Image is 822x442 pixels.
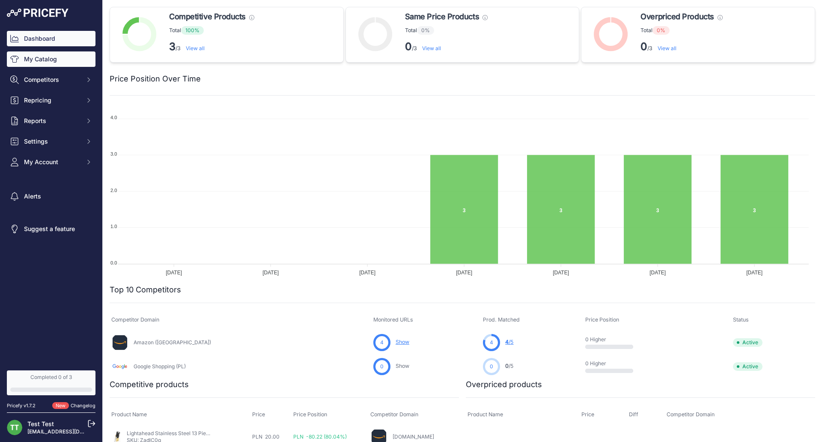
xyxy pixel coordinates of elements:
[24,137,80,146] span: Settings
[110,284,181,296] h2: Top 10 Competitors
[380,339,384,346] span: 4
[483,316,520,323] span: Prod. Matched
[405,40,488,54] p: /3
[181,26,204,35] span: 100%
[169,11,246,23] span: Competitive Products
[417,26,434,35] span: 0%
[733,316,749,323] span: Status
[7,9,68,17] img: Pricefy Logo
[169,40,176,53] strong: 3
[373,316,413,323] span: Monitored URLs
[134,363,186,370] a: Google Shopping (PL)
[585,336,640,343] p: 0 Higher
[7,221,95,237] a: Suggest a feature
[252,433,280,440] span: PLN 20.00
[7,72,95,87] button: Competitors
[746,270,762,276] tspan: [DATE]
[585,316,619,323] span: Price Position
[7,113,95,129] button: Reports
[7,31,95,46] a: Dashboard
[505,339,509,345] span: 4
[585,360,640,367] p: 0 Higher
[422,45,441,51] a: View all
[10,374,92,381] div: Completed 0 of 3
[370,411,418,418] span: Competitor Domain
[111,411,147,418] span: Product Name
[111,316,159,323] span: Competitor Domain
[7,51,95,67] a: My Catalog
[505,339,513,345] a: 4/5
[27,428,117,435] a: [EMAIL_ADDRESS][DOMAIN_NAME]
[169,26,254,35] p: Total
[505,363,513,369] a: 0/5
[110,188,117,193] tspan: 2.0
[24,75,80,84] span: Competitors
[293,433,347,440] span: PLN -80.22 (80.04%)
[649,270,666,276] tspan: [DATE]
[405,11,479,23] span: Same Price Products
[134,339,211,346] a: Amazon ([GEOGRAPHIC_DATA])
[7,154,95,170] button: My Account
[505,363,509,369] span: 0
[110,260,117,265] tspan: 0.0
[71,403,95,409] a: Changelog
[396,363,409,369] a: Show
[733,338,762,347] span: Active
[24,117,80,125] span: Reports
[252,411,265,418] span: Price
[7,370,95,395] a: Completed 0 of 3
[262,270,279,276] tspan: [DATE]
[553,270,569,276] tspan: [DATE]
[456,270,472,276] tspan: [DATE]
[359,270,375,276] tspan: [DATE]
[640,26,722,35] p: Total
[490,363,493,370] span: 0
[581,411,594,418] span: Price
[640,40,647,53] strong: 0
[640,40,722,54] p: /3
[169,40,254,54] p: /3
[667,411,715,418] span: Competitor Domain
[396,339,409,345] a: Show
[468,411,503,418] span: Product Name
[127,430,318,436] a: Lightahead Stainless Steel 13 Pieces Kitchen Knife Set with Rubber Wood Block
[7,134,95,149] button: Settings
[640,11,714,23] span: Overpriced Products
[652,26,670,35] span: 0%
[110,224,117,229] tspan: 1.0
[7,31,95,360] nav: Sidebar
[24,158,80,166] span: My Account
[110,379,189,391] h2: Competitive products
[110,115,117,120] tspan: 4.0
[629,411,638,418] span: Diff
[27,420,54,427] a: Test Test
[658,45,676,51] a: View all
[490,339,493,346] span: 4
[405,40,412,53] strong: 0
[380,363,384,370] span: 0
[733,362,762,371] span: Active
[466,379,542,391] h2: Overpriced products
[7,189,95,204] a: Alerts
[166,270,182,276] tspan: [DATE]
[110,151,117,156] tspan: 3.0
[7,402,36,409] div: Pricefy v1.7.2
[7,93,95,108] button: Repricing
[393,433,434,440] a: [DOMAIN_NAME]
[405,26,488,35] p: Total
[186,45,205,51] a: View all
[52,402,69,409] span: New
[24,96,80,105] span: Repricing
[110,73,201,85] h2: Price Position Over Time
[293,411,327,418] span: Price Position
